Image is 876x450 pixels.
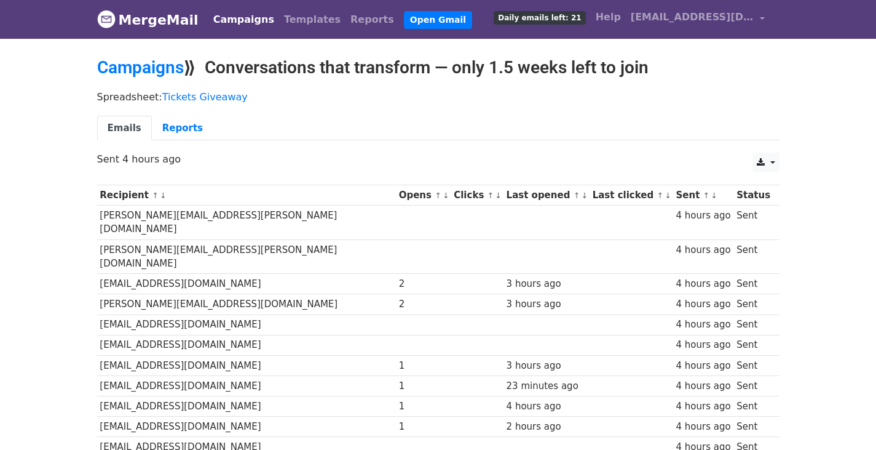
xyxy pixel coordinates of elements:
[162,91,248,103] a: Tickets Giveaway
[97,335,396,355] td: [EMAIL_ADDRESS][DOMAIN_NAME]
[451,185,503,206] th: Clicks
[495,191,502,200] a: ↓
[97,376,396,396] td: [EMAIL_ADDRESS][DOMAIN_NAME]
[581,191,588,200] a: ↓
[152,191,159,200] a: ↑
[665,191,671,200] a: ↓
[97,315,396,335] td: [EMAIL_ADDRESS][DOMAIN_NAME]
[733,315,773,335] td: Sent
[97,57,184,78] a: Campaigns
[711,191,717,200] a: ↓
[733,274,773,294] td: Sent
[97,57,779,78] h2: ⟫ Conversations that transform — only 1.5 weeks left to join
[399,379,448,393] div: 1
[676,420,730,434] div: 4 hours ago
[97,294,396,315] td: [PERSON_NAME][EMAIL_ADDRESS][DOMAIN_NAME]
[345,7,399,32] a: Reports
[507,359,586,373] div: 3 hours ago
[396,185,451,206] th: Opens
[676,400,730,414] div: 4 hours ago
[97,116,152,141] a: Emails
[733,376,773,396] td: Sent
[676,338,730,352] div: 4 hours ago
[97,239,396,274] td: [PERSON_NAME][EMAIL_ADDRESS][PERSON_NAME][DOMAIN_NAME]
[489,5,590,30] a: Daily emails left: 21
[97,7,199,33] a: MergeMail
[399,420,448,434] div: 1
[676,359,730,373] div: 4 hours ago
[590,185,673,206] th: Last clicked
[97,206,396,240] td: [PERSON_NAME][EMAIL_ADDRESS][PERSON_NAME][DOMAIN_NAME]
[160,191,167,200] a: ↓
[97,417,396,437] td: [EMAIL_ADDRESS][DOMAIN_NAME]
[435,191,441,200] a: ↑
[733,335,773,355] td: Sent
[733,206,773,240] td: Sent
[676,379,730,393] div: 4 hours ago
[97,90,779,103] p: Spreadsheet:
[97,396,396,416] td: [EMAIL_ADDRESS][DOMAIN_NAME]
[443,191,449,200] a: ↓
[97,274,396,294] td: [EMAIL_ADDRESS][DOMAIN_NAME]
[404,11,472,29] a: Open Gmail
[97,10,116,28] img: MergeMail logo
[574,191,580,200] a: ↑
[815,391,876,450] iframe: Chat Widget
[676,318,730,332] div: 4 hours ago
[399,277,448,291] div: 2
[507,297,586,311] div: 3 hours ago
[676,297,730,311] div: 4 hours ago
[507,420,586,434] div: 2 hours ago
[631,10,754,25] span: [EMAIL_ADDRESS][DOMAIN_NAME]
[399,400,448,414] div: 1
[208,7,279,32] a: Campaigns
[676,209,730,223] div: 4 hours ago
[507,379,586,393] div: 23 minutes ago
[733,355,773,376] td: Sent
[279,7,345,32] a: Templates
[657,191,663,200] a: ↑
[97,185,396,206] th: Recipient
[152,116,213,141] a: Reports
[97,355,396,376] td: [EMAIL_ADDRESS][DOMAIN_NAME]
[507,277,586,291] div: 3 hours ago
[676,277,730,291] div: 4 hours ago
[399,359,448,373] div: 1
[673,185,734,206] th: Sent
[626,5,770,34] a: [EMAIL_ADDRESS][DOMAIN_NAME]
[487,191,494,200] a: ↑
[399,297,448,311] div: 2
[494,11,585,25] span: Daily emails left: 21
[733,396,773,416] td: Sent
[733,185,773,206] th: Status
[97,153,779,166] p: Sent 4 hours ago
[703,191,710,200] a: ↑
[507,400,586,414] div: 4 hours ago
[733,417,773,437] td: Sent
[733,239,773,274] td: Sent
[676,243,730,257] div: 4 hours ago
[591,5,626,30] a: Help
[503,185,590,206] th: Last opened
[733,294,773,315] td: Sent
